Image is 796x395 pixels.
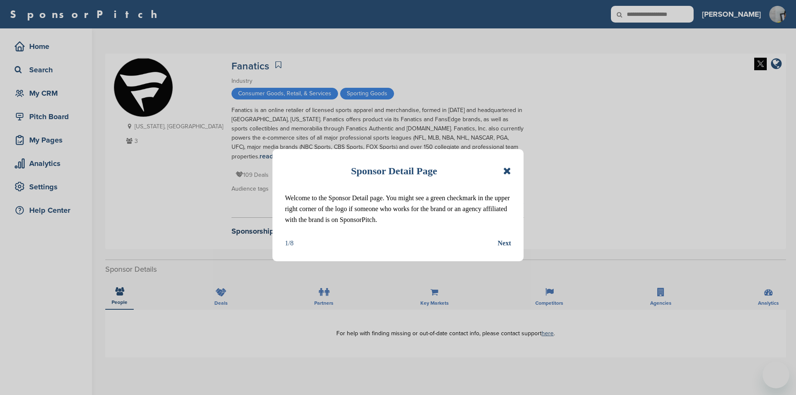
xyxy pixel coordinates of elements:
[763,362,789,388] iframe: Button to launch messaging window
[285,193,511,225] p: Welcome to the Sponsor Detail page. You might see a green checkmark in the upper right corner of ...
[351,162,437,180] h1: Sponsor Detail Page
[285,238,293,249] div: 1/8
[498,238,511,249] button: Next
